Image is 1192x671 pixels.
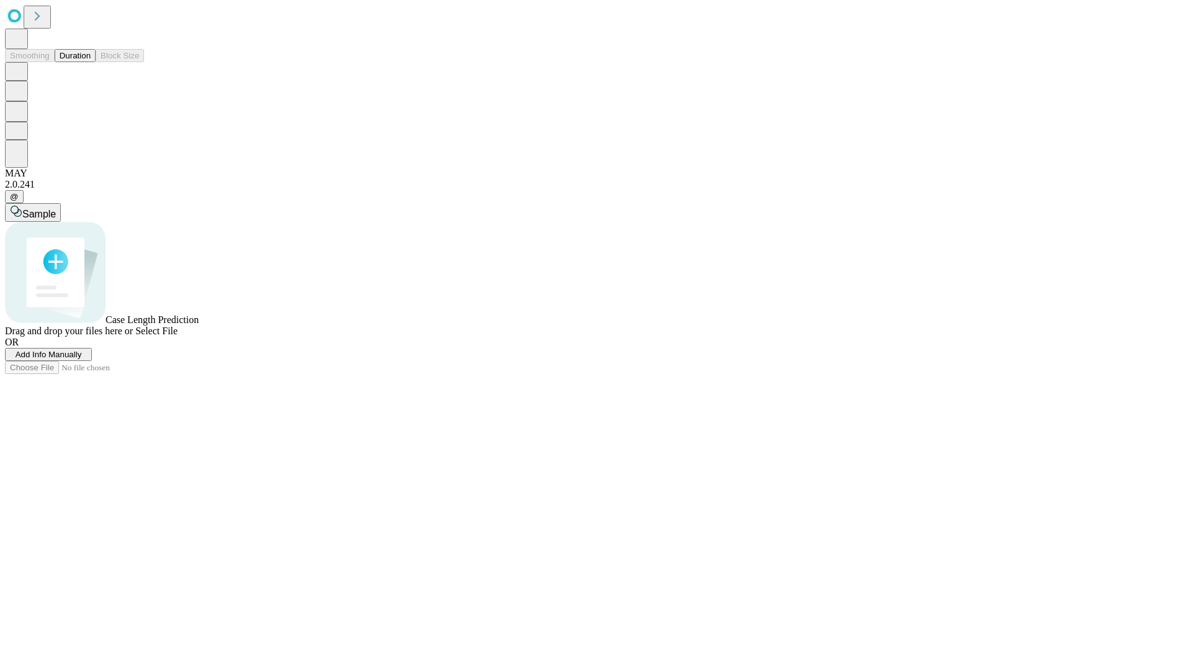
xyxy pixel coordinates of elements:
[5,49,55,62] button: Smoothing
[5,168,1187,179] div: MAY
[5,203,61,222] button: Sample
[106,314,199,325] span: Case Length Prediction
[96,49,144,62] button: Block Size
[16,350,82,359] span: Add Info Manually
[22,209,56,219] span: Sample
[5,326,133,336] span: Drag and drop your files here or
[5,190,24,203] button: @
[5,348,92,361] button: Add Info Manually
[10,192,19,201] span: @
[55,49,96,62] button: Duration
[5,337,19,347] span: OR
[135,326,178,336] span: Select File
[5,179,1187,190] div: 2.0.241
